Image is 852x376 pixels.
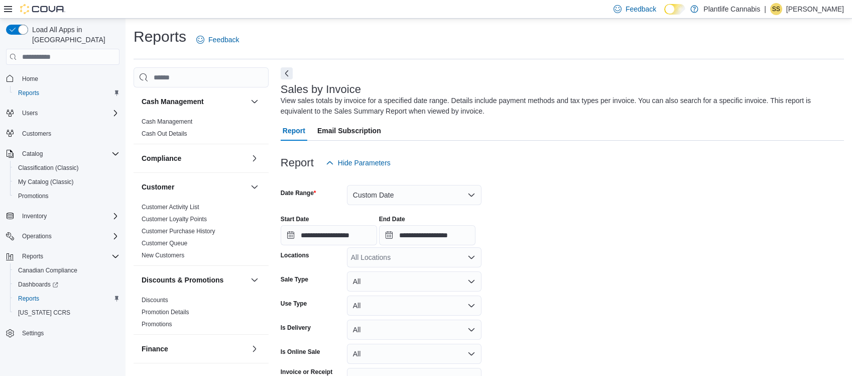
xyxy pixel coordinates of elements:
button: Classification (Classic) [10,161,124,175]
a: Cash Out Details [142,130,187,137]
span: [US_STATE] CCRS [18,309,70,317]
a: Discounts [142,297,168,304]
a: My Catalog (Classic) [14,176,78,188]
label: Start Date [281,215,309,223]
div: Customer [134,201,269,265]
button: Open list of options [467,253,475,261]
button: Cash Management [249,96,261,108]
span: Reports [18,295,39,303]
label: Locations [281,251,309,259]
span: Catalog [22,150,43,158]
span: Inventory [22,212,47,220]
span: Operations [22,232,52,240]
span: Promotion Details [142,308,189,316]
span: Promotions [142,320,172,328]
a: Customer Queue [142,240,187,247]
button: Catalog [2,147,124,161]
button: Settings [2,326,124,340]
span: Canadian Compliance [14,264,119,276]
a: Canadian Compliance [14,264,81,276]
span: Inventory [18,210,119,222]
button: Users [18,107,42,119]
p: [PERSON_NAME] [786,3,844,15]
span: Users [22,109,38,117]
label: Use Type [281,300,307,308]
span: Customers [18,127,119,140]
button: Reports [10,292,124,306]
span: Settings [18,327,119,339]
p: Plantlife Cannabis [703,3,760,15]
span: Cash Management [142,118,192,126]
span: My Catalog (Classic) [18,178,74,186]
button: Operations [18,230,56,242]
button: [US_STATE] CCRS [10,306,124,320]
span: Reports [18,89,39,97]
p: | [764,3,766,15]
button: Home [2,71,124,85]
span: Catalog [18,148,119,160]
h3: Sales by Invoice [281,83,361,96]
button: Catalog [18,148,47,160]
span: Classification (Classic) [18,164,79,172]
h1: Reports [134,27,186,47]
a: Settings [18,327,48,339]
button: Inventory [2,209,124,223]
h3: Cash Management [142,97,204,107]
span: Home [22,75,38,83]
a: Promotion Details [142,309,189,316]
span: Dashboards [18,280,58,289]
button: Discounts & Promotions [142,275,247,285]
span: SS [772,3,780,15]
a: Customer Loyalty Points [142,216,207,223]
span: Reports [22,252,43,260]
span: Reports [18,250,119,262]
span: Feedback [208,35,239,45]
button: Inventory [18,210,51,222]
span: Reports [14,87,119,99]
button: Operations [2,229,124,243]
label: Is Delivery [281,324,311,332]
span: Reports [14,293,119,305]
a: [US_STATE] CCRS [14,307,74,319]
button: Custom Date [347,185,481,205]
a: Dashboards [14,278,62,291]
label: End Date [379,215,405,223]
span: Classification (Classic) [14,162,119,174]
button: My Catalog (Classic) [10,175,124,189]
span: Washington CCRS [14,307,119,319]
span: Report [283,121,305,141]
span: Users [18,107,119,119]
button: Next [281,67,293,79]
a: Customer Purchase History [142,228,215,235]
span: Customer Purchase History [142,227,215,235]
button: Promotions [10,189,124,203]
div: Sarah Swensrude [770,3,782,15]
a: Customers [18,128,55,140]
button: All [347,296,481,316]
button: Hide Parameters [322,153,395,173]
a: Cash Management [142,118,192,125]
button: Customer [142,182,247,192]
button: All [347,344,481,364]
div: Cash Management [134,116,269,144]
span: Feedback [626,4,656,14]
button: All [347,320,481,340]
span: Canadian Compliance [18,266,77,274]
a: Reports [14,293,43,305]
button: Finance [249,343,261,355]
button: Reports [2,249,124,263]
a: Promotions [14,190,53,202]
h3: Compliance [142,153,181,163]
button: Cash Management [142,97,247,107]
input: Press the down key to open a popover containing a calendar. [379,225,475,245]
img: Cova [20,4,65,14]
div: Discounts & Promotions [134,294,269,334]
span: Operations [18,230,119,242]
label: Date Range [281,189,316,197]
span: Customers [22,130,51,138]
button: Customer [249,181,261,193]
input: Dark Mode [664,4,685,15]
a: Dashboards [10,277,124,292]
